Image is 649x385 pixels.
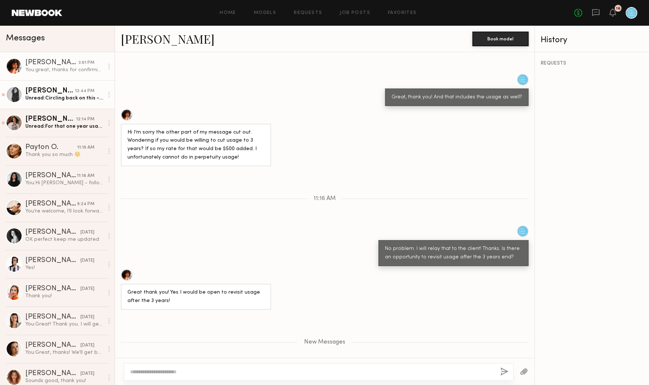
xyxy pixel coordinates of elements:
span: 11:16 AM [314,196,336,202]
div: [DATE] [80,342,94,349]
div: Sounds good, thank you! [25,377,104,384]
div: [PERSON_NAME] [25,59,79,66]
div: You: Great! Thank you. I will get back to you soon [25,321,104,328]
div: 11:19 AM [77,144,94,151]
div: You: Great, thanks! We'll get back to you soon. [25,349,104,356]
div: [PERSON_NAME] [25,342,80,349]
div: 12:14 PM [76,116,94,123]
a: Favorites [388,11,417,15]
div: [DATE] [80,257,94,264]
div: Unread: Circling back on this - thanks! [25,95,104,102]
span: Messages [6,34,45,43]
a: Book model [472,35,529,41]
div: [PERSON_NAME] [25,172,77,179]
div: You: great, thanks for confirming! [25,66,104,73]
div: Payton O. [25,144,77,151]
div: [PERSON_NAME] S. [25,116,76,123]
div: OK perfect keep me updated [25,236,104,243]
div: Thank you so much ☺️ [25,151,104,158]
div: [PERSON_NAME] [25,229,80,236]
div: Thank you! [25,293,104,299]
div: [PERSON_NAME] [25,285,80,293]
div: Great, thank you! And that includes the usage as well? [392,93,522,102]
a: Home [220,11,236,15]
a: Requests [294,11,322,15]
div: 9:24 PM [77,201,94,208]
div: [PERSON_NAME] [25,87,75,95]
div: [PERSON_NAME] [25,313,80,321]
div: Great thank you! Yes I would be open to revisit usage after the 3 years! [127,288,264,305]
div: 12:44 PM [75,88,94,95]
div: REQUESTS [541,61,643,66]
span: New Messages [304,339,345,345]
div: 3:01 PM [79,59,94,66]
div: No problem. I will relay that to the client! Thanks. Is there an opportunity to revisit usage aft... [385,245,522,262]
div: Unread: For that one year usage rate of $2400 my agents would charge that x2 for in perpetuity an... [25,123,104,130]
div: [PERSON_NAME] [25,200,77,208]
div: [PERSON_NAME] [25,257,80,264]
div: [DATE] [80,286,94,293]
div: [DATE] [80,370,94,377]
div: 16 [616,7,620,11]
div: [DATE] [80,229,94,236]
div: [PERSON_NAME] [25,370,80,377]
div: Hi I’m sorry the other part of my message cut out. Wondering if you would be willing to cut usage... [127,128,264,162]
div: You’re welcome, I’ll look forward to your update. [25,208,104,215]
button: Book model [472,32,529,46]
div: 11:18 AM [77,172,94,179]
div: History [541,36,643,44]
a: Job Posts [340,11,370,15]
div: [DATE] [80,314,94,321]
div: You: Hi [PERSON_NAME] - following up on my original message. Thank you! [25,179,104,186]
a: Models [254,11,276,15]
div: Yes! [25,264,104,271]
a: [PERSON_NAME] [121,31,214,47]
